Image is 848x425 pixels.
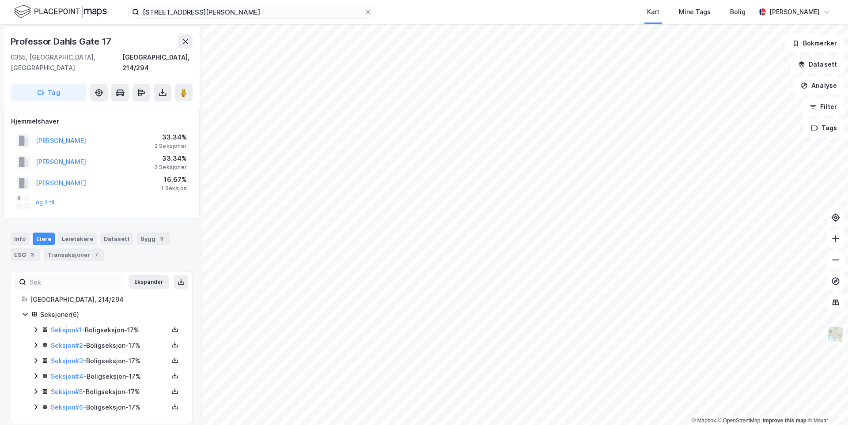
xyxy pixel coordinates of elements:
[763,417,806,424] a: Improve this map
[730,7,746,17] div: Bolig
[122,52,193,73] div: [GEOGRAPHIC_DATA], 214/294
[804,383,848,425] iframe: Chat Widget
[11,34,113,49] div: Professor Dahls Gate 17
[137,233,170,245] div: Bygg
[11,248,40,261] div: ESG
[804,383,848,425] div: Kontrollprogram for chat
[161,185,187,192] div: 1 Seksjon
[51,371,168,382] div: - Boligseksjon - 17%
[51,372,83,380] a: Seksjon#4
[51,340,168,351] div: - Boligseksjon - 17%
[802,98,844,116] button: Filter
[11,84,87,102] button: Tag
[803,119,844,137] button: Tags
[51,388,83,395] a: Seksjon#5
[793,77,844,94] button: Analyse
[718,417,761,424] a: OpenStreetMap
[26,275,123,289] input: Søk
[33,233,55,245] div: Eiere
[44,248,104,261] div: Transaksjoner
[40,309,182,320] div: Seksjoner ( 6 )
[827,326,844,342] img: Z
[51,402,168,413] div: - Boligseksjon - 17%
[769,7,820,17] div: [PERSON_NAME]
[51,325,168,335] div: - Boligseksjon - 17%
[692,417,716,424] a: Mapbox
[11,116,192,127] div: Hjemmelshaver
[647,7,659,17] div: Kart
[785,34,844,52] button: Bokmerker
[155,143,187,150] div: 2 Seksjoner
[139,5,364,19] input: Søk på adresse, matrikkel, gårdeiere, leietakere eller personer
[30,294,182,305] div: [GEOGRAPHIC_DATA], 214/294
[51,357,83,365] a: Seksjon#3
[58,233,97,245] div: Leietakere
[51,342,83,349] a: Seksjon#2
[155,153,187,164] div: 33.34%
[161,174,187,185] div: 16.67%
[51,326,82,334] a: Seksjon#1
[679,7,711,17] div: Mine Tags
[791,56,844,73] button: Datasett
[157,234,166,243] div: 3
[155,164,187,171] div: 2 Seksjoner
[92,250,101,259] div: 7
[11,233,29,245] div: Info
[28,250,37,259] div: 3
[155,132,187,143] div: 33.34%
[100,233,133,245] div: Datasett
[51,356,168,366] div: - Boligseksjon - 17%
[51,403,83,411] a: Seksjon#6
[11,52,122,73] div: 0355, [GEOGRAPHIC_DATA], [GEOGRAPHIC_DATA]
[14,4,107,19] img: logo.f888ab2527a4732fd821a326f86c7f29.svg
[129,275,169,289] button: Ekspander
[51,387,168,397] div: - Boligseksjon - 17%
